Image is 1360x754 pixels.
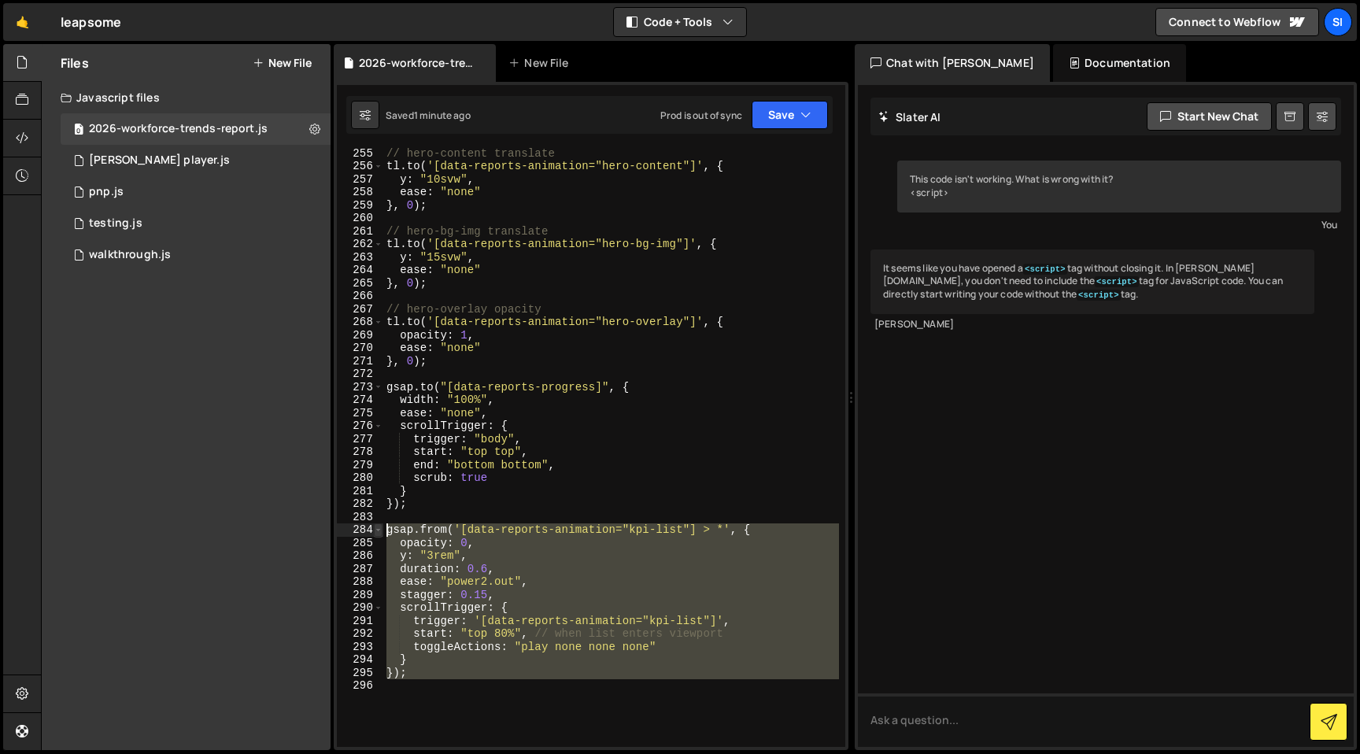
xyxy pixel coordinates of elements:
[660,109,742,122] div: Prod is out of sync
[337,563,383,576] div: 287
[337,589,383,602] div: 289
[870,249,1314,314] div: It seems like you have opened a tag without closing it. In [PERSON_NAME][DOMAIN_NAME], you don't ...
[337,394,383,407] div: 274
[337,368,383,381] div: 272
[337,615,383,628] div: 291
[89,122,268,136] div: 2026-workforce-trends-report.js
[337,329,383,342] div: 269
[1324,8,1352,36] a: SI
[337,523,383,537] div: 284
[61,54,89,72] h2: Files
[337,303,383,316] div: 267
[337,238,383,251] div: 262
[386,109,471,122] div: Saved
[337,445,383,459] div: 278
[337,277,383,290] div: 265
[337,641,383,654] div: 293
[1147,102,1272,131] button: Start new chat
[89,185,124,199] div: pnp.js
[752,101,828,129] button: Save
[337,471,383,485] div: 280
[61,13,121,31] div: leapsome
[337,225,383,238] div: 261
[337,147,383,161] div: 255
[1023,264,1067,275] code: <script>
[337,264,383,277] div: 264
[337,575,383,589] div: 288
[337,511,383,524] div: 283
[3,3,42,41] a: 🤙
[337,212,383,225] div: 260
[61,239,331,271] div: 15013/39160.js
[1053,44,1186,82] div: Documentation
[855,44,1050,82] div: Chat with [PERSON_NAME]
[337,290,383,303] div: 266
[1077,290,1121,301] code: <script>
[337,251,383,264] div: 263
[337,679,383,693] div: 296
[61,176,331,208] div: 15013/45074.js
[1095,276,1139,287] code: <script>
[61,145,331,176] div: 15013/41198.js
[337,199,383,213] div: 259
[89,216,142,231] div: testing.js
[337,160,383,173] div: 256
[74,124,83,137] span: 0
[61,113,331,145] div: 15013/47339.js
[253,57,312,69] button: New File
[61,208,331,239] div: 15013/44753.js
[1155,8,1319,36] a: Connect to Webflow
[337,342,383,355] div: 270
[337,407,383,420] div: 275
[337,420,383,433] div: 276
[901,216,1337,233] div: You
[337,173,383,187] div: 257
[897,161,1341,213] div: This code isn't working. What is wrong with it? <script>
[337,433,383,446] div: 277
[874,318,1310,331] div: [PERSON_NAME]
[614,8,746,36] button: Code + Tools
[337,653,383,667] div: 294
[337,497,383,511] div: 282
[89,153,230,168] div: [PERSON_NAME] player.js
[878,109,941,124] h2: Slater AI
[337,667,383,680] div: 295
[42,82,331,113] div: Javascript files
[337,381,383,394] div: 273
[337,537,383,550] div: 285
[337,355,383,368] div: 271
[337,485,383,498] div: 281
[337,316,383,329] div: 268
[337,627,383,641] div: 292
[337,549,383,563] div: 286
[508,55,575,71] div: New File
[337,459,383,472] div: 279
[359,55,477,71] div: 2026-workforce-trends-report.js
[89,248,171,262] div: walkthrough.js
[337,601,383,615] div: 290
[414,109,471,122] div: 1 minute ago
[337,186,383,199] div: 258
